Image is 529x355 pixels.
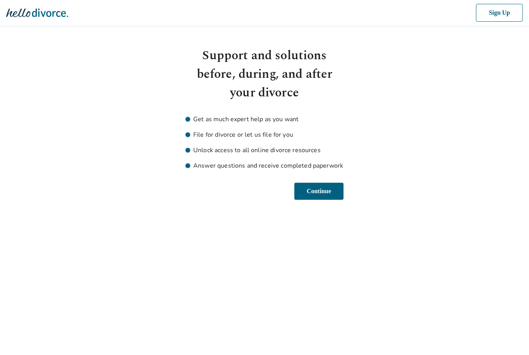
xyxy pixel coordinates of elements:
[474,4,523,22] button: Sign Up
[6,5,68,21] img: Hello Divorce Logo
[292,183,344,200] button: Continue
[185,130,344,139] li: File for divorce or let us file for you
[185,161,344,170] li: Answer questions and receive completed paperwork
[185,146,344,155] li: Unlock access to all online divorce resources
[185,115,344,124] li: Get as much expert help as you want
[185,46,344,102] h1: Support and solutions before, during, and after your divorce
